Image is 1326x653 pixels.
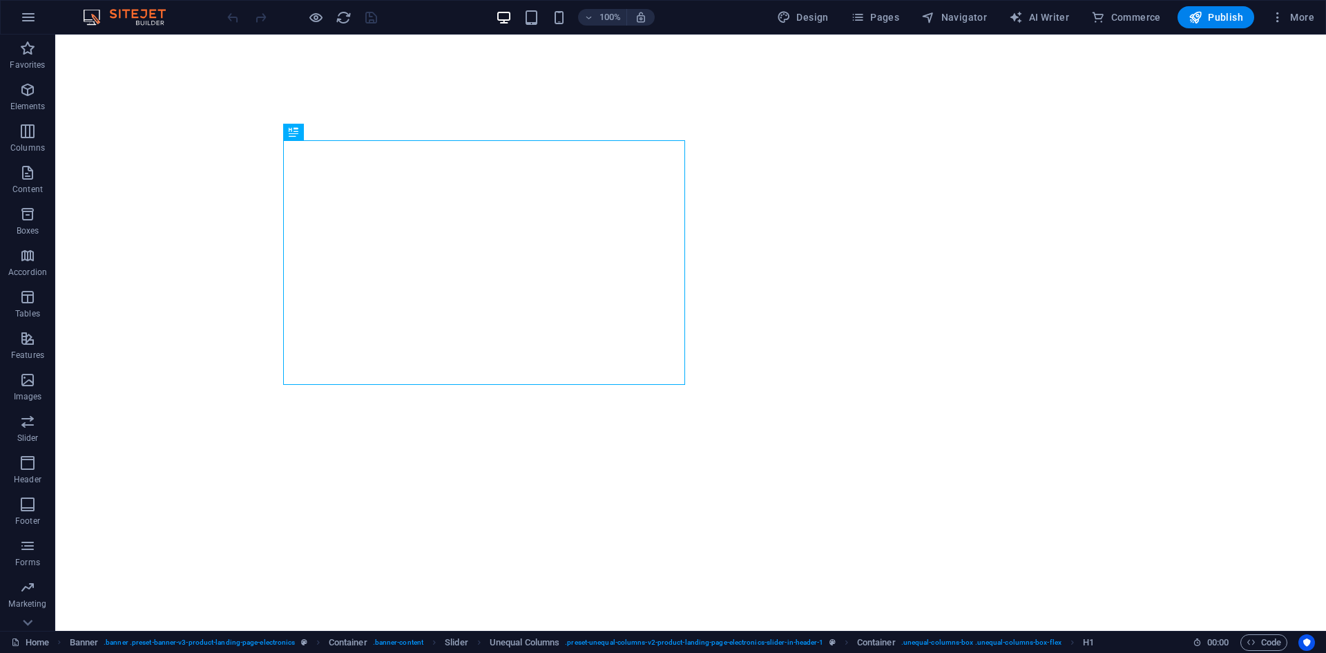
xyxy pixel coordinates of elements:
span: Navigator [921,10,987,24]
h6: 100% [599,9,621,26]
button: Design [771,6,834,28]
span: . unequal-columns-box .unequal-columns-box-flex [901,634,1061,651]
span: Design [777,10,829,24]
button: Usercentrics [1298,634,1315,651]
p: Content [12,184,43,195]
span: . banner-content [373,634,423,651]
nav: breadcrumb [70,634,1095,651]
span: More [1271,10,1314,24]
p: Header [14,474,41,485]
h6: Session time [1193,634,1229,651]
span: . preset-unequal-columns-v2-product-landing-page-electronics-slider-in-header-1 [565,634,823,651]
button: More [1265,6,1320,28]
span: Click to select. Double-click to edit [445,634,468,651]
a: Click to cancel selection. Double-click to open Pages [11,634,49,651]
img: Editor Logo [79,9,183,26]
span: AI Writer [1009,10,1069,24]
p: Images [14,391,42,402]
button: Navigator [916,6,992,28]
span: . banner .preset-banner-v3-product-landing-page-electronics [104,634,295,651]
p: Elements [10,101,46,112]
p: Footer [15,515,40,527]
p: Favorites [10,59,45,70]
span: : [1217,637,1219,647]
p: Boxes [17,225,39,236]
button: Pages [845,6,905,28]
p: Accordion [8,267,47,278]
span: Click to select. Double-click to edit [1083,634,1094,651]
p: Features [11,350,44,361]
span: Click to select. Double-click to edit [329,634,367,651]
button: AI Writer [1003,6,1075,28]
span: Pages [851,10,899,24]
span: 00 00 [1207,634,1229,651]
span: Click to select. Double-click to edit [490,634,559,651]
p: Tables [15,308,40,319]
p: Marketing [8,598,46,609]
p: Slider [17,433,39,444]
button: Click here to leave preview mode and continue editing [307,9,324,26]
button: reload [335,9,352,26]
span: Code [1247,634,1281,651]
i: This element is a customizable preset [829,638,836,646]
i: On resize automatically adjust zoom level to fit chosen device. [635,11,647,23]
span: Click to select. Double-click to edit [70,634,99,651]
span: Click to select. Double-click to edit [857,634,896,651]
span: Commerce [1091,10,1161,24]
button: Code [1240,634,1287,651]
button: Commerce [1086,6,1166,28]
span: Publish [1189,10,1243,24]
button: 100% [578,9,627,26]
button: Publish [1178,6,1254,28]
p: Forms [15,557,40,568]
i: Reload page [336,10,352,26]
i: This element is a customizable preset [301,638,307,646]
p: Columns [10,142,45,153]
div: Design (Ctrl+Alt+Y) [771,6,834,28]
